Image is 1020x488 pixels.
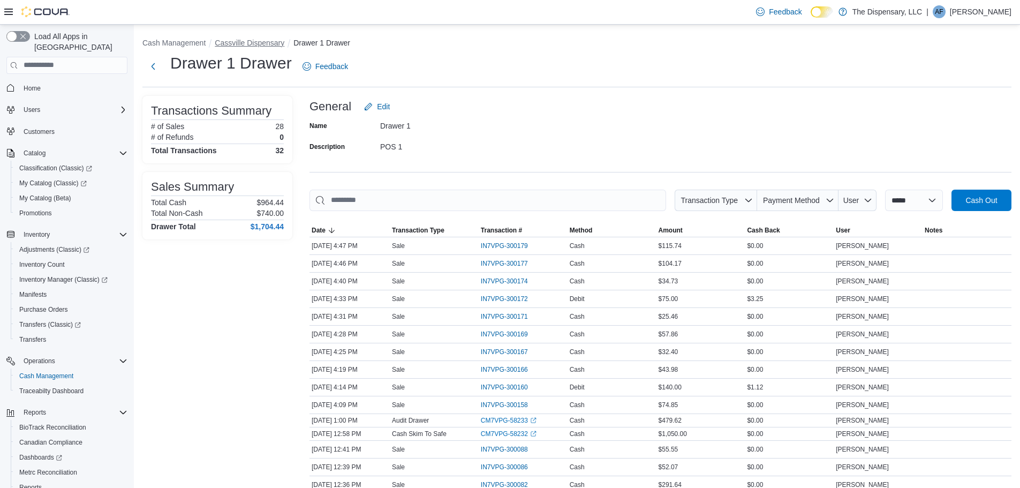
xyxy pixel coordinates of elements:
[481,295,528,303] span: IN7VPG-300172
[309,399,390,411] div: [DATE] 4:09 PM
[2,227,132,242] button: Inventory
[481,242,528,250] span: IN7VPG-300179
[11,206,132,221] button: Promotions
[15,288,127,301] span: Manifests
[256,209,284,217] p: $740.00
[836,295,889,303] span: [PERSON_NAME]
[392,383,405,392] p: Sale
[836,312,889,321] span: [PERSON_NAME]
[19,179,87,187] span: My Catalog (Classic)
[659,330,678,339] span: $57.86
[570,463,585,471] span: Cash
[392,330,405,339] p: Sale
[15,258,127,271] span: Inventory Count
[309,381,390,394] div: [DATE] 4:14 PM
[11,369,132,384] button: Cash Management
[836,401,889,409] span: [PERSON_NAME]
[19,103,127,116] span: Users
[570,365,585,374] span: Cash
[836,463,889,471] span: [PERSON_NAME]
[11,272,132,287] a: Inventory Manager (Classic)
[836,330,889,339] span: [PERSON_NAME]
[951,190,1011,211] button: Cash Out
[481,346,539,358] button: IN7VPG-300167
[19,147,127,160] span: Catalog
[570,416,585,425] span: Cash
[752,1,806,22] a: Feedback
[950,5,1011,18] p: [PERSON_NAME]
[530,417,537,424] svg: External link
[19,275,108,284] span: Inventory Manager (Classic)
[745,257,834,270] div: $0.00
[151,222,196,231] h4: Drawer Total
[659,416,682,425] span: $479.62
[570,295,585,303] span: Debit
[15,192,75,205] a: My Catalog (Beta)
[19,423,86,432] span: BioTrack Reconciliation
[570,430,585,438] span: Cash
[275,122,284,131] p: 28
[481,257,539,270] button: IN7VPG-300177
[2,102,132,117] button: Users
[19,290,47,299] span: Manifests
[481,416,537,425] a: CM7VPG-58233External link
[170,52,292,74] h1: Drawer 1 Drawer
[836,430,889,438] span: [PERSON_NAME]
[19,468,77,477] span: Metrc Reconciliation
[15,436,87,449] a: Canadian Compliance
[24,127,55,136] span: Customers
[15,303,72,316] a: Purchase Orders
[15,318,127,331] span: Transfers (Classic)
[392,430,447,438] p: Cash Skim To Safe
[19,228,127,241] span: Inventory
[19,387,84,395] span: Traceabilty Dashboard
[836,226,850,235] span: User
[11,384,132,399] button: Traceabilty Dashboard
[309,100,351,113] h3: General
[15,466,127,479] span: Metrc Reconciliation
[151,209,203,217] h6: Total Non-Cash
[481,328,539,341] button: IN7VPG-300169
[836,277,889,286] span: [PERSON_NAME]
[481,381,539,394] button: IN7VPG-300160
[15,243,94,256] a: Adjustments (Classic)
[315,61,348,72] span: Feedback
[923,224,1011,237] button: Notes
[392,277,405,286] p: Sale
[745,381,834,394] div: $1.12
[19,355,127,367] span: Operations
[747,226,780,235] span: Cash Back
[2,405,132,420] button: Reports
[481,443,539,456] button: IN7VPG-300088
[481,401,528,409] span: IN7VPG-300158
[19,453,62,462] span: Dashboards
[19,335,46,344] span: Transfers
[745,346,834,358] div: $0.00
[11,465,132,480] button: Metrc Reconciliation
[309,190,666,211] input: This is a search bar. As you type, the results lower in the page will automatically filter.
[309,443,390,456] div: [DATE] 12:41 PM
[142,39,206,47] button: Cash Management
[298,56,352,77] a: Feedback
[2,80,132,96] button: Home
[15,370,127,382] span: Cash Management
[15,192,127,205] span: My Catalog (Beta)
[656,224,745,237] button: Amount
[481,275,539,288] button: IN7VPG-300174
[309,239,390,252] div: [DATE] 4:47 PM
[151,122,184,131] h6: # of Sales
[309,427,390,440] div: [DATE] 12:58 PM
[481,259,528,268] span: IN7VPG-300177
[390,224,479,237] button: Transaction Type
[965,195,997,206] span: Cash Out
[19,164,92,172] span: Classification (Classic)
[745,292,834,305] div: $3.25
[15,162,96,175] a: Classification (Classic)
[15,421,90,434] a: BioTrack Reconciliation
[309,142,345,151] label: Description
[852,5,922,18] p: The Dispensary, LLC
[933,5,946,18] div: Adele Foltz
[745,310,834,323] div: $0.00
[15,436,127,449] span: Canadian Compliance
